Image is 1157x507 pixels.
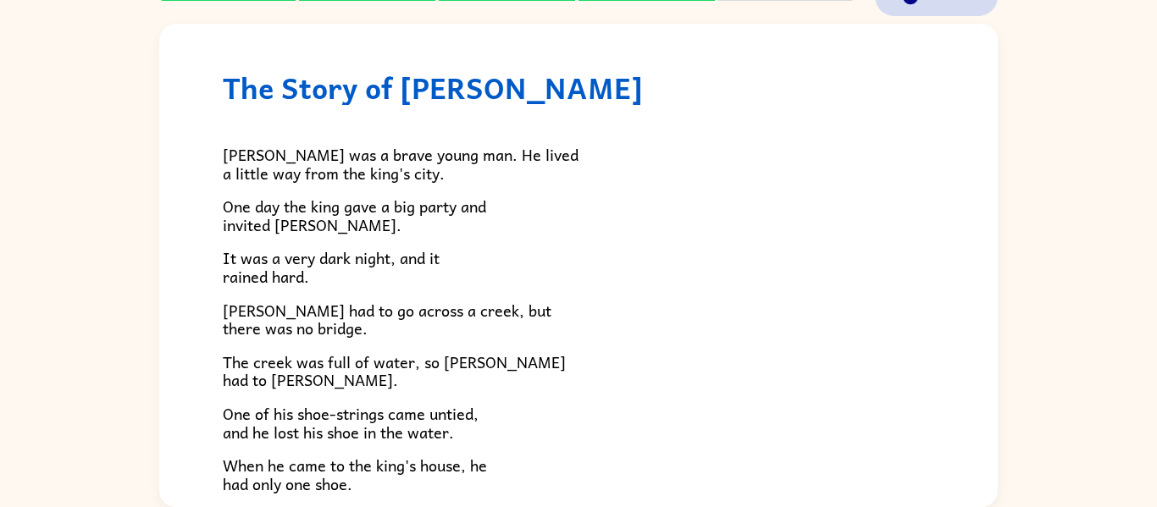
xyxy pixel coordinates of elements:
[223,194,486,237] span: One day the king gave a big party and invited [PERSON_NAME].
[223,401,479,444] span: One of his shoe-strings came untied, and he lost his shoe in the water.
[223,142,578,185] span: [PERSON_NAME] was a brave young man. He lived a little way from the king's city.
[223,245,440,289] span: It was a very dark night, and it rained hard.
[223,298,551,341] span: [PERSON_NAME] had to go across a creek, but there was no bridge.
[223,70,934,105] h1: The Story of [PERSON_NAME]
[223,350,566,393] span: The creek was full of water, so [PERSON_NAME] had to [PERSON_NAME].
[223,453,487,496] span: When he came to the king's house, he had only one shoe.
